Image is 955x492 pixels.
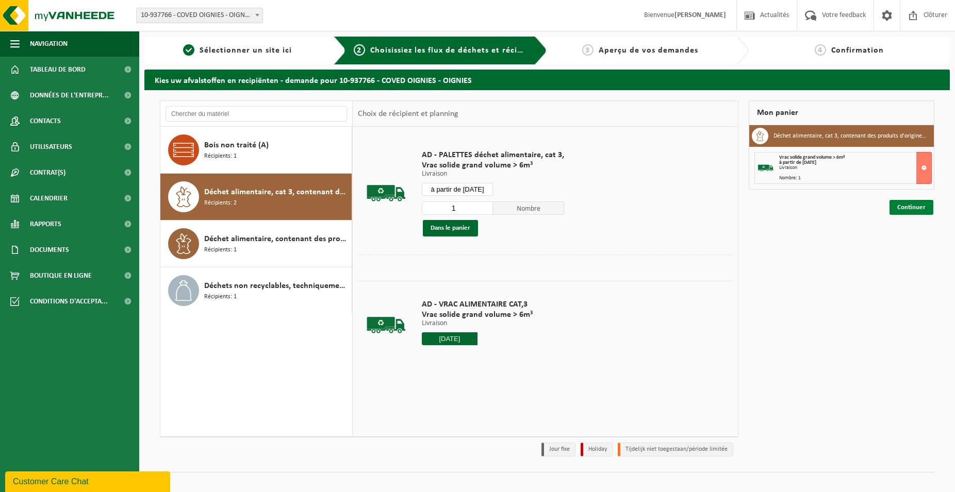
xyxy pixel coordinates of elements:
span: Récipients: 1 [204,245,237,255]
span: Rapports [30,211,61,237]
span: 2 [354,44,365,56]
span: Calendrier [30,185,68,211]
span: 1 [183,44,194,56]
button: Bois non traité (A) Récipients: 1 [160,127,352,174]
h2: Kies uw afvalstoffen en recipiënten - demande pour 10-937766 - COVED OIGNIES - OIGNIES [144,70,950,90]
button: Dans le panier [423,220,478,236]
span: Vrac solide grand volume > 6m³ [422,310,533,320]
span: AD - PALETTES déchet alimentaire, cat 3, [422,150,564,160]
span: 3 [582,44,594,56]
div: Nombre: 1 [779,176,932,181]
span: Sélectionner un site ici [200,46,292,55]
p: Livraison [422,320,533,327]
span: 4 [815,44,826,56]
button: Déchet alimentaire, cat 3, contenant des produits d'origine animale, emballage synthétique Récipi... [160,174,352,220]
span: Contacts [30,108,61,134]
span: Contrat(s) [30,160,65,185]
input: Sélectionnez date [422,183,493,196]
div: Choix de récipient et planning [353,101,464,127]
a: 1Sélectionner un site ici [150,44,325,57]
li: Tijdelijk niet toegestaan/période limitée [618,443,733,456]
span: 10-937766 - COVED OIGNIES - OIGNIES [137,8,262,23]
li: Jour fixe [541,443,575,456]
button: Déchets non recyclables, techniquement non combustibles (combustibles) Récipients: 1 [160,267,352,314]
span: Conditions d'accepta... [30,289,108,314]
span: Bois non traité (A) [204,139,269,151]
iframe: chat widget [5,469,172,492]
span: AD - VRAC ALIMENTAIRE CAT,3 [422,299,533,310]
span: Tableau de bord [30,57,86,82]
button: Déchet alimentaire, contenant des produits d'origine animale, non emballé, catégorie 3 Récipients: 1 [160,220,352,267]
span: Confirmation [831,46,884,55]
span: Documents [30,237,69,263]
span: Nombre [493,201,564,215]
p: Livraison [422,171,564,178]
span: Récipients: 1 [204,292,237,302]
strong: [PERSON_NAME] [674,11,726,19]
strong: à partir de [DATE] [779,160,816,165]
span: Déchet alimentaire, contenant des produits d'origine animale, non emballé, catégorie 3 [204,233,349,245]
h3: Déchet alimentaire, cat 3, contenant des produits d'origine animale, emballage synthétique [773,128,927,144]
span: Récipients: 1 [204,151,237,161]
div: Mon panier [749,100,935,125]
input: Sélectionnez date [422,332,477,345]
span: Vrac solide grand volume > 6m³ [422,160,564,171]
span: Navigation [30,31,68,57]
span: Déchet alimentaire, cat 3, contenant des produits d'origine animale, emballage synthétique [204,186,349,198]
span: Vrac solide grand volume > 6m³ [779,155,845,160]
li: Holiday [581,443,613,456]
span: Déchets non recyclables, techniquement non combustibles (combustibles) [204,280,349,292]
span: Aperçu de vos demandes [599,46,698,55]
span: Utilisateurs [30,134,72,160]
span: Choisissiez les flux de déchets et récipients [370,46,542,55]
span: Données de l'entrepr... [30,82,109,108]
div: Livraison [779,165,932,171]
span: 10-937766 - COVED OIGNIES - OIGNIES [136,8,263,23]
span: Boutique en ligne [30,263,92,289]
a: Continuer [890,200,933,215]
span: Récipients: 2 [204,198,237,208]
input: Chercher du matériel [166,106,347,122]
